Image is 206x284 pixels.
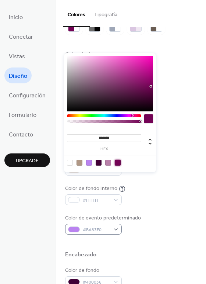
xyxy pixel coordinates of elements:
div: rgb(185, 129, 170) [105,160,111,166]
div: Calendario [65,51,93,59]
a: Formulario [4,107,41,122]
a: Diseño [4,67,32,83]
span: Contacto [9,129,33,141]
span: Formulario [9,110,36,121]
a: Inicio [4,9,27,25]
div: Color de evento predeterminado [65,214,141,222]
span: Diseño [9,70,27,82]
div: Color de fondo interno [65,185,117,193]
button: Upgrade [4,153,50,167]
span: #BA83F0 [83,226,110,234]
div: rgb(64, 0, 54) [96,160,102,166]
span: Configuración [9,90,46,101]
a: Conectar [4,28,38,44]
a: Vistas [4,48,29,64]
div: rgb(176, 151, 133) [77,160,82,166]
label: hex [67,147,141,151]
span: Upgrade [16,157,39,165]
div: rgb(255, 255, 255) [67,160,73,166]
div: Color de fondo [65,267,120,274]
span: #B09785 [83,167,110,175]
span: Vistas [9,51,25,62]
div: Encabezado [65,251,96,259]
span: Conectar [9,31,33,43]
a: Configuración [4,87,50,103]
div: rgb(186, 131, 240) [86,160,92,166]
span: #FFFFFF [83,197,110,204]
span: Inicio [9,12,23,23]
a: Contacto [4,126,38,142]
div: rgb(115, 3, 85) [115,160,121,166]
